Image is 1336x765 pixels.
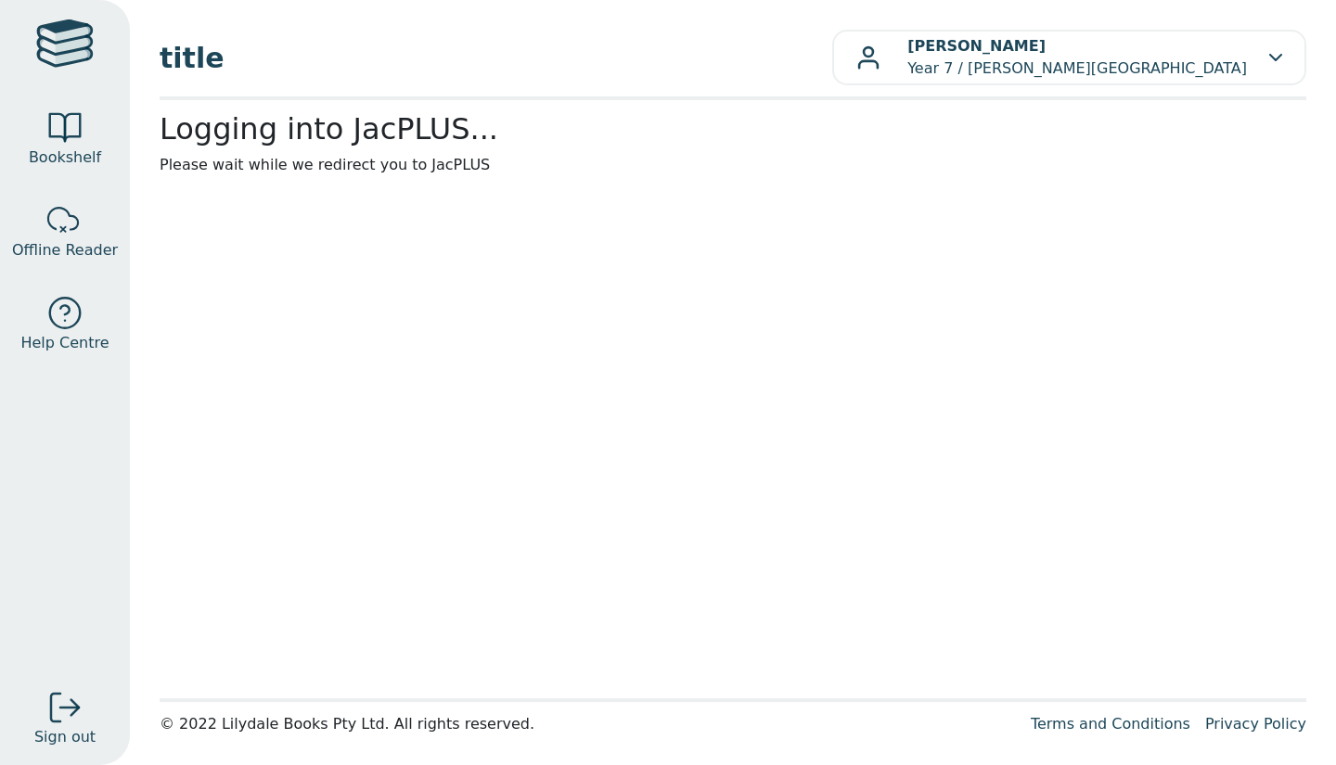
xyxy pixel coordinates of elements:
span: Sign out [34,726,96,748]
a: Privacy Policy [1205,715,1306,733]
b: [PERSON_NAME] [907,37,1046,55]
p: Year 7 / [PERSON_NAME][GEOGRAPHIC_DATA] [907,35,1247,80]
span: Help Centre [20,332,109,354]
h2: Logging into JacPLUS... [160,111,1306,147]
span: Offline Reader [12,239,118,261]
p: Please wait while we redirect you to JacPLUS [160,154,1306,176]
button: [PERSON_NAME]Year 7 / [PERSON_NAME][GEOGRAPHIC_DATA] [832,30,1306,85]
div: © 2022 Lilydale Books Pty Ltd. All rights reserved. [160,713,1016,735]
span: title [160,37,832,79]
span: Bookshelf [29,147,101,169]
a: Terms and Conditions [1031,715,1190,733]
